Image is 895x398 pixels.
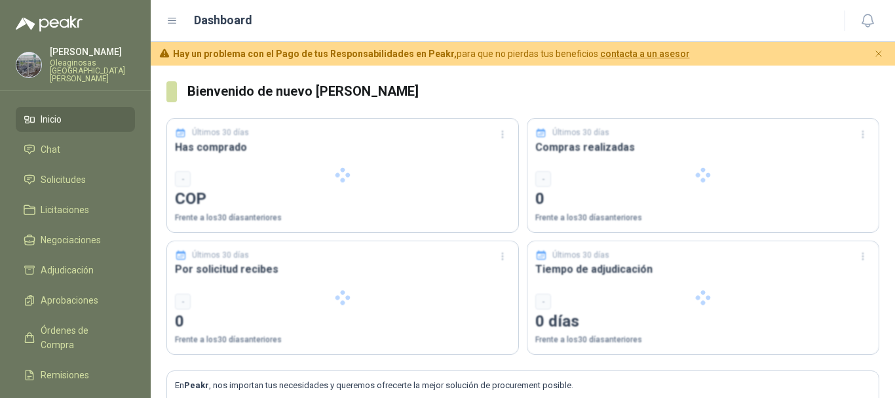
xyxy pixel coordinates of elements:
a: Chat [16,137,135,162]
a: Aprobaciones [16,288,135,313]
img: Logo peakr [16,16,83,31]
a: Remisiones [16,363,135,388]
p: Oleaginosas [GEOGRAPHIC_DATA][PERSON_NAME] [50,59,135,83]
span: Inicio [41,112,62,127]
span: Órdenes de Compra [41,323,123,352]
b: Hay un problema con el Pago de tus Responsabilidades en Peakr, [173,49,457,59]
span: Aprobaciones [41,293,98,308]
p: [PERSON_NAME] [50,47,135,56]
b: Peakr [184,380,209,390]
a: Negociaciones [16,228,135,252]
span: Negociaciones [41,233,101,247]
a: Inicio [16,107,135,132]
a: Adjudicación [16,258,135,283]
p: En , nos importan tus necesidades y queremos ofrecerte la mejor solución de procurement posible. [175,379,871,392]
span: Chat [41,142,60,157]
span: para que no pierdas tus beneficios [173,47,690,61]
a: Licitaciones [16,197,135,222]
h1: Dashboard [194,11,252,30]
button: Cerrar [871,46,887,62]
img: Company Logo [16,52,41,77]
a: Solicitudes [16,167,135,192]
span: Solicitudes [41,172,86,187]
span: Adjudicación [41,263,94,277]
span: Licitaciones [41,203,89,217]
a: contacta a un asesor [600,49,690,59]
a: Órdenes de Compra [16,318,135,357]
h3: Bienvenido de nuevo [PERSON_NAME] [187,81,879,102]
span: Remisiones [41,368,89,382]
